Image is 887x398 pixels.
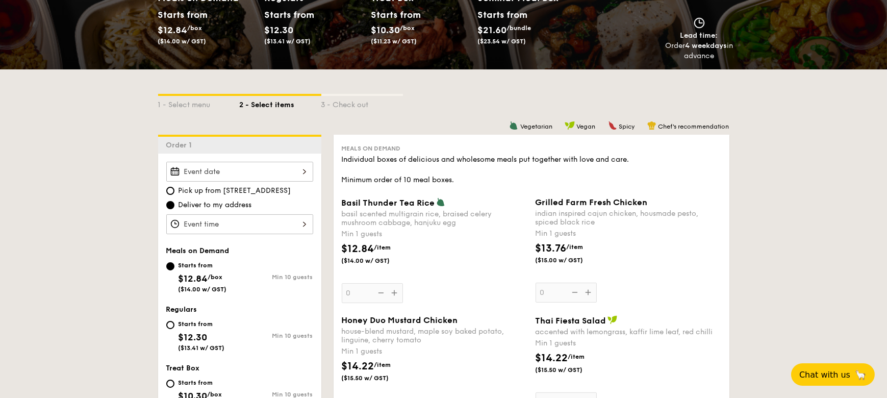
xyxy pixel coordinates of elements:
strong: 4 weekdays [685,41,727,50]
span: $12.84 [342,243,374,255]
span: ($15.50 w/ GST) [342,374,411,382]
span: /box [208,391,222,398]
span: Spicy [619,123,635,130]
span: /box [208,273,223,281]
span: /bundle [507,24,531,32]
span: /item [568,353,585,360]
div: Starts from [371,7,417,22]
div: indian inspired cajun chicken, housmade pesto, spiced black rice [536,209,721,227]
button: Chat with us🦙 [791,363,875,386]
div: Starts from [179,379,224,387]
span: ($13.41 w/ GST) [265,38,311,45]
div: accented with lemongrass, kaffir lime leaf, red chilli [536,328,721,336]
div: house-blend mustard, maple soy baked potato, linguine, cherry tomato [342,327,527,344]
span: $12.84 [158,24,188,36]
span: $12.30 [265,24,294,36]
span: ($14.00 w/ GST) [179,286,227,293]
div: 3 - Check out [321,96,403,110]
span: ($14.00 w/ GST) [158,38,207,45]
div: 2 - Select items [240,96,321,110]
span: ($15.00 w/ GST) [536,256,605,264]
span: $12.84 [179,273,208,284]
span: ($13.41 w/ GST) [179,344,225,352]
span: Treat Box [166,364,200,372]
input: Event date [166,162,313,182]
span: /item [374,361,391,368]
span: /item [374,244,391,251]
span: ($11.23 w/ GST) [371,38,417,45]
span: ($14.00 w/ GST) [342,257,411,265]
input: Event time [166,214,313,234]
span: Order 1 [166,141,196,150]
div: Min 1 guests [536,229,721,239]
img: icon-chef-hat.a58ddaea.svg [647,121,656,130]
div: Min 1 guests [342,229,527,239]
div: Min 10 guests [240,273,313,281]
span: Basil Thunder Tea Rice [342,198,435,208]
span: $12.30 [179,332,208,343]
span: $14.22 [342,360,374,372]
div: Starts from [179,320,225,328]
input: Starts from$10.30/box($11.23 w/ GST)Min 10 guests [166,380,174,388]
img: icon-vegetarian.fe4039eb.svg [509,121,518,130]
span: Thai Fiesta Salad [536,316,606,326]
span: $10.30 [371,24,400,36]
span: /box [188,24,202,32]
div: Order in advance [665,41,733,61]
span: Meals on Demand [342,145,401,152]
span: ($23.54 w/ GST) [478,38,526,45]
div: Min 10 guests [240,332,313,339]
span: Vegan [577,123,596,130]
span: Pick up from [STREET_ADDRESS] [179,186,291,196]
span: Honey Duo Mustard Chicken [342,315,458,325]
span: $21.60 [478,24,507,36]
span: /item [567,243,584,251]
span: /box [400,24,415,32]
img: icon-vegan.f8ff3823.svg [565,121,575,130]
div: Min 1 guests [536,338,721,349]
span: Chat with us [799,370,850,380]
img: icon-vegan.f8ff3823.svg [607,315,618,325]
div: Starts from [158,7,204,22]
div: Individual boxes of delicious and wholesome meals put together with love and care. Minimum order ... [342,155,721,185]
span: $13.76 [536,242,567,255]
input: Pick up from [STREET_ADDRESS] [166,187,174,195]
div: Starts from [265,7,310,22]
input: Starts from$12.30($13.41 w/ GST)Min 10 guests [166,321,174,329]
input: Starts from$12.84/box($14.00 w/ GST)Min 10 guests [166,262,174,270]
span: Deliver to my address [179,200,252,210]
div: Starts from [179,261,227,269]
span: $14.22 [536,352,568,364]
span: ($15.50 w/ GST) [536,366,605,374]
img: icon-clock.2db775ea.svg [692,17,707,29]
span: Vegetarian [520,123,552,130]
input: Deliver to my address [166,201,174,209]
img: icon-vegetarian.fe4039eb.svg [436,197,445,207]
div: Starts from [478,7,527,22]
span: Regulars [166,305,197,314]
span: Meals on Demand [166,246,230,255]
img: icon-spicy.37a8142b.svg [608,121,617,130]
div: basil scented multigrain rice, braised celery mushroom cabbage, hanjuku egg [342,210,527,227]
div: Min 10 guests [240,391,313,398]
span: Chef's recommendation [658,123,729,130]
div: Min 1 guests [342,346,527,357]
span: Grilled Farm Fresh Chicken [536,197,648,207]
span: 🦙 [854,369,867,381]
div: 1 - Select menu [158,96,240,110]
span: Lead time: [680,31,718,40]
